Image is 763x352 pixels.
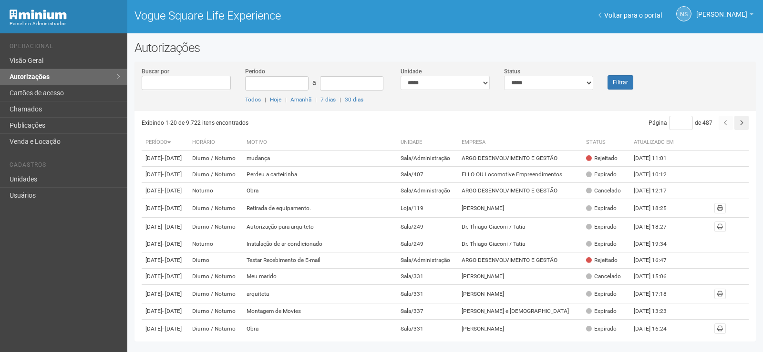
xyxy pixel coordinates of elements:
[188,199,243,218] td: Diurno / Noturno
[142,252,188,269] td: [DATE]
[142,199,188,218] td: [DATE]
[696,1,747,18] span: Nicolle Silva
[162,171,182,178] span: - [DATE]
[397,183,458,199] td: Sala/Administração
[142,183,188,199] td: [DATE]
[401,67,422,76] label: Unidade
[630,269,682,285] td: [DATE] 15:06
[608,75,633,90] button: Filtrar
[142,269,188,285] td: [DATE]
[243,320,396,338] td: Obra
[458,303,583,320] td: [PERSON_NAME] e [DEMOGRAPHIC_DATA]
[630,303,682,320] td: [DATE] 13:23
[458,252,583,269] td: ARGO DESENVOLVIMENTO E GESTÃO
[188,135,243,151] th: Horário
[586,290,617,298] div: Expirado
[188,269,243,285] td: Diurno / Noturno
[142,167,188,183] td: [DATE]
[676,6,691,21] a: NS
[582,135,630,151] th: Status
[397,199,458,218] td: Loja/119
[504,67,520,76] label: Status
[162,273,182,280] span: - [DATE]
[397,151,458,167] td: Sala/Administração
[243,252,396,269] td: Testar Recebimento de E-mail
[290,96,311,103] a: Amanhã
[162,187,182,194] span: - [DATE]
[142,151,188,167] td: [DATE]
[696,12,753,20] a: [PERSON_NAME]
[397,303,458,320] td: Sala/337
[134,10,438,22] h1: Vogue Square Life Experience
[586,325,617,333] div: Expirado
[340,96,341,103] span: |
[142,236,188,252] td: [DATE]
[458,236,583,252] td: Dr. Thiago Giaconi / Tatia
[586,307,617,315] div: Expirado
[586,240,617,248] div: Expirado
[243,285,396,303] td: arquiteta
[245,67,265,76] label: Período
[10,43,120,53] li: Operacional
[586,154,618,162] div: Rejeitado
[458,167,583,183] td: ELLO OU Locomotive Empreendimentos
[285,96,287,103] span: |
[10,161,120,171] li: Cadastros
[586,171,617,179] div: Expirado
[142,303,188,320] td: [DATE]
[586,204,617,212] div: Expirado
[188,183,243,199] td: Noturno
[397,236,458,252] td: Sala/249
[162,325,182,332] span: - [DATE]
[162,205,182,211] span: - [DATE]
[243,167,396,183] td: Perdeu a carteirinha
[188,236,243,252] td: Noturno
[188,320,243,338] td: Diurno / Noturno
[188,252,243,269] td: Diurno
[397,285,458,303] td: Sala/331
[142,67,169,76] label: Buscar por
[458,285,583,303] td: [PERSON_NAME]
[142,116,446,130] div: Exibindo 1-20 de 9.722 itens encontrados
[458,199,583,218] td: [PERSON_NAME]
[630,151,682,167] td: [DATE] 11:01
[458,218,583,236] td: Dr. Thiago Giaconi / Tatia
[458,135,583,151] th: Empresa
[630,199,682,218] td: [DATE] 18:25
[188,303,243,320] td: Diurno / Noturno
[586,223,617,231] div: Expirado
[188,151,243,167] td: Diurno / Noturno
[10,20,120,28] div: Painel do Administrador
[243,218,396,236] td: Autorização para arquiteto
[162,308,182,314] span: - [DATE]
[134,40,756,55] h2: Autorizações
[312,79,316,86] span: a
[243,199,396,218] td: Retirada de equipamento.
[142,135,188,151] th: Período
[245,96,261,103] a: Todos
[458,151,583,167] td: ARGO DESENVOLVIMENTO E GESTÃO
[345,96,363,103] a: 30 dias
[243,183,396,199] td: Obra
[315,96,317,103] span: |
[188,285,243,303] td: Diurno / Noturno
[598,11,662,19] a: Voltar para o portal
[630,183,682,199] td: [DATE] 12:17
[630,218,682,236] td: [DATE] 18:27
[586,256,618,264] div: Rejeitado
[397,252,458,269] td: Sala/Administração
[142,218,188,236] td: [DATE]
[243,269,396,285] td: Meu marido
[397,218,458,236] td: Sala/249
[586,272,621,281] div: Cancelado
[630,135,682,151] th: Atualizado em
[397,167,458,183] td: Sala/407
[458,269,583,285] td: [PERSON_NAME]
[243,151,396,167] td: mudança
[188,218,243,236] td: Diurno / Noturno
[320,96,336,103] a: 7 dias
[243,303,396,320] td: Montagem de Movies
[630,167,682,183] td: [DATE] 10:12
[162,257,182,263] span: - [DATE]
[243,135,396,151] th: Motivo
